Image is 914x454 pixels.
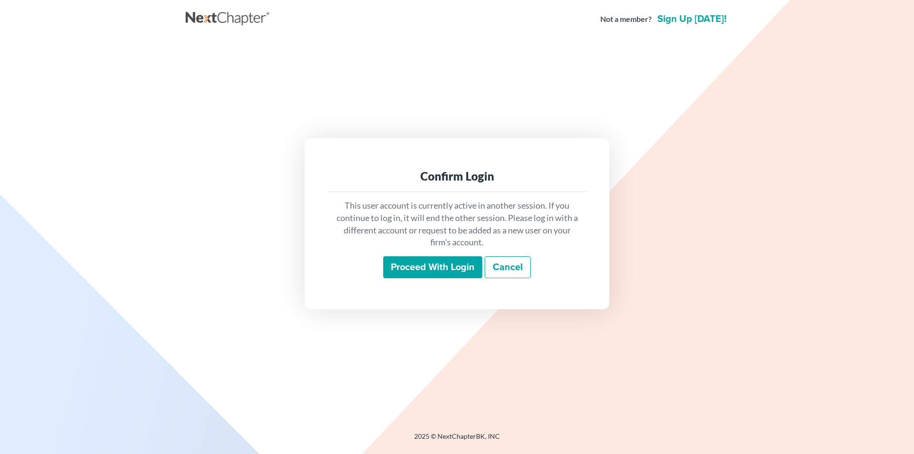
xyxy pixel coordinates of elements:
a: Cancel [485,256,531,278]
input: Proceed with login [383,256,482,278]
div: Confirm Login [335,169,579,184]
div: 2025 © NextChapterBK, INC [186,432,728,449]
strong: Not a member? [600,14,652,25]
p: This user account is currently active in another session. If you continue to log in, it will end ... [335,200,579,249]
a: Sign up [DATE]! [656,14,728,24]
